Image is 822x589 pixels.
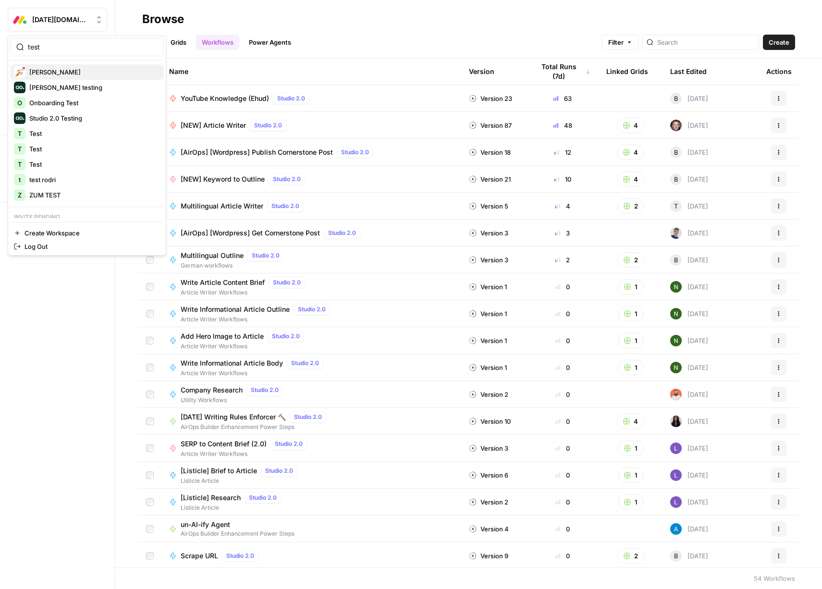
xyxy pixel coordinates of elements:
[169,384,454,405] a: Company ResearchStudio 2.0Utility Workflows
[754,574,795,583] div: 54 Workflows
[602,35,638,50] button: Filter
[670,523,708,535] div: [DATE]
[271,202,299,210] span: Studio 2.0
[618,306,644,321] button: 1
[169,250,454,270] a: Multilingual OutlineStudio 2.0German workflows
[469,470,508,480] div: Version 6
[534,174,591,184] div: 10
[169,331,454,351] a: Add Hero Image to ArticleStudio 2.0Article Writer Workflows
[29,160,156,169] span: Test
[11,11,28,28] img: Monday.com Logo
[469,147,511,157] div: Version 18
[670,523,682,535] img: o3cqybgnmipr355j8nz4zpq1mc6x
[618,441,644,456] button: 1
[29,129,156,138] span: Test
[534,147,591,157] div: 12
[534,228,591,238] div: 3
[469,309,507,319] div: Version 1
[8,36,166,256] div: Workspace: Monday.com
[670,147,708,158] div: [DATE]
[469,201,508,211] div: Version 5
[10,226,164,240] a: Create Workspace
[670,93,708,104] div: [DATE]
[670,496,708,508] div: [DATE]
[670,362,708,373] div: [DATE]
[181,278,265,287] span: Write Article Content Brief
[181,94,269,103] span: YouTube Knowledge (Ehud)
[181,174,265,184] span: [NEW] Keyword to Outline
[534,94,591,103] div: 63
[670,550,708,562] div: [DATE]
[169,520,454,538] a: un-AI-ify AgentAirOps Builder Enhancement Power Steps
[341,148,369,157] span: Studio 2.0
[674,174,678,184] span: B
[618,494,644,510] button: 1
[469,255,508,265] div: Version 3
[254,121,282,130] span: Studio 2.0
[534,551,591,561] div: 0
[169,277,454,297] a: Write Article Content BriefStudio 2.0Article Writer Workflows
[17,98,22,108] span: O
[169,438,454,458] a: SERP to Content Brief (2.0)Studio 2.0Article Writer Workflows
[181,261,288,270] span: German workflows
[181,412,286,422] span: [DATE] Writing Rules Enforcer 🔨
[534,470,591,480] div: 0
[181,315,334,324] span: Article Writer Workflows
[8,8,107,32] button: Workspace: Monday.com
[618,333,644,348] button: 1
[469,94,512,103] div: Version 23
[670,469,708,481] div: [DATE]
[32,15,90,25] span: [DATE][DOMAIN_NAME]
[243,35,297,50] a: Power Agents
[617,172,644,187] button: 4
[670,442,708,454] div: [DATE]
[670,227,682,239] img: oskm0cmuhabjb8ex6014qupaj5sj
[328,229,356,237] span: Studio 2.0
[469,417,511,426] div: Version 10
[617,118,644,133] button: 4
[252,251,280,260] span: Studio 2.0
[469,174,511,184] div: Version 21
[275,440,303,448] span: Studio 2.0
[606,58,648,85] div: Linked Grids
[670,496,682,508] img: rn7sh892ioif0lo51687sih9ndqw
[14,82,25,93] img: Justina testing Logo
[469,390,508,399] div: Version 2
[169,492,454,512] a: [Listicle] ResearchStudio 2.0Listicle Article
[670,308,682,319] img: g4o9tbhziz0738ibrok3k9f5ina6
[18,190,22,200] span: Z
[181,147,333,157] span: [AirOps] [Wordpress] Publish Cornerstone Post
[181,396,287,405] span: Utility Workflows
[670,442,682,454] img: rn7sh892ioif0lo51687sih9ndqw
[618,360,644,375] button: 1
[169,227,454,239] a: [AirOps] [Wordpress] Get Cornerstone PostStudio 2.0
[181,466,257,476] span: [Listicle] Brief to Article
[181,477,301,485] span: Listicle Article
[169,357,454,378] a: Write Informational Article BodyStudio 2.0Article Writer Workflows
[181,288,309,297] span: Article Writer Workflows
[670,120,708,131] div: [DATE]
[265,466,293,475] span: Studio 2.0
[674,94,678,103] span: B
[618,467,644,483] button: 1
[670,416,708,427] div: [DATE]
[181,503,285,512] span: Listicle Article
[670,281,682,293] img: g4o9tbhziz0738ibrok3k9f5ina6
[181,305,290,314] span: Write Informational Article Outline
[534,201,591,211] div: 4
[29,67,156,77] span: [PERSON_NAME]
[181,385,243,395] span: Company Research
[618,279,644,294] button: 1
[29,144,156,154] span: Test
[670,416,682,427] img: rox323kbkgutb4wcij4krxobkpon
[196,35,239,50] a: Workflows
[29,175,156,184] span: test rodri
[10,240,164,253] a: Log Out
[534,443,591,453] div: 0
[169,120,454,131] a: [NEW] Article WriterStudio 2.0
[534,121,591,130] div: 48
[469,121,512,130] div: Version 87
[763,35,795,50] button: Create
[251,386,279,394] span: Studio 2.0
[534,363,591,372] div: 0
